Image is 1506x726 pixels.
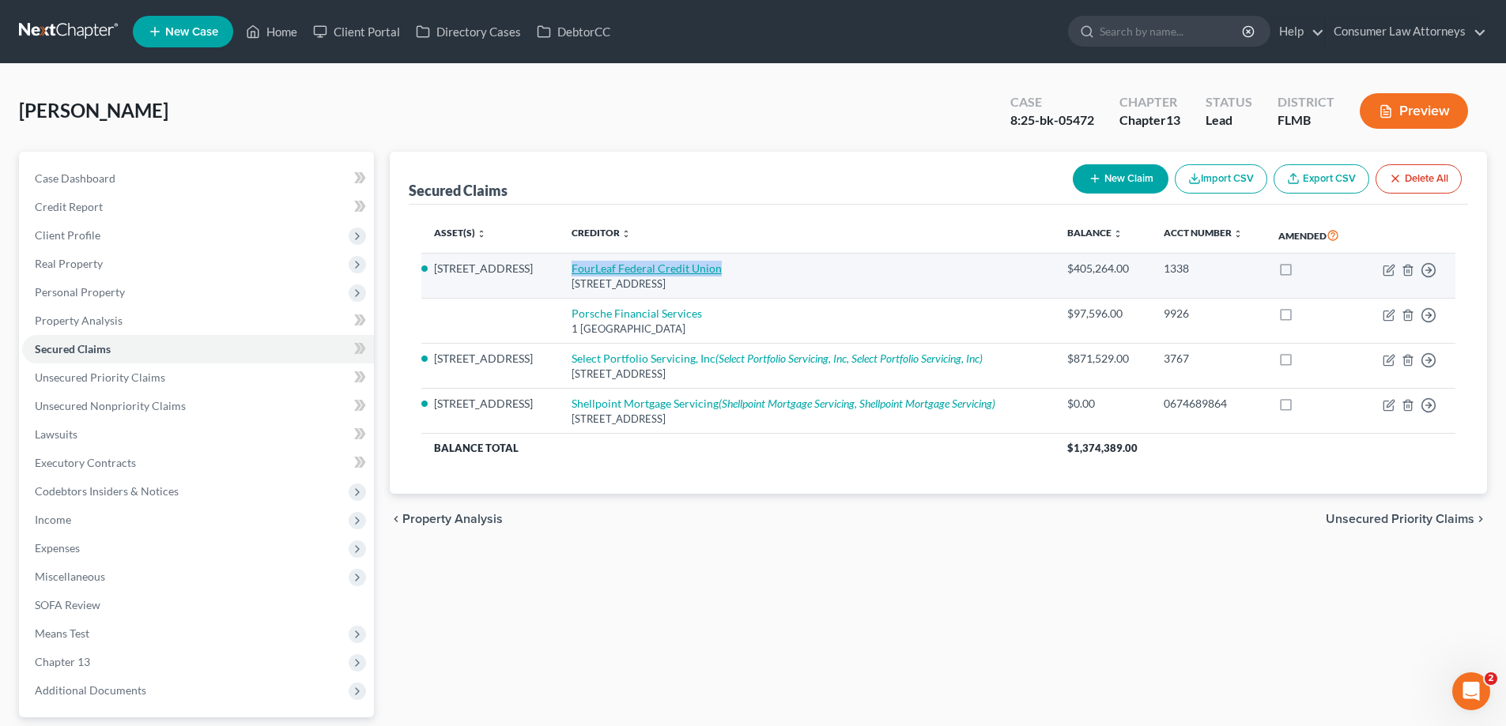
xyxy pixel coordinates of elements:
a: Consumer Law Attorneys [1326,17,1486,46]
div: Case [1010,93,1094,111]
span: Credit Report [35,200,103,213]
div: $97,596.00 [1067,306,1138,322]
div: 3767 [1164,351,1254,367]
li: [STREET_ADDRESS] [434,261,545,276]
li: [STREET_ADDRESS] [434,351,545,367]
span: Secured Claims [35,342,111,355]
a: Lawsuits [22,420,374,449]
div: District [1278,93,1334,111]
span: Personal Property [35,285,125,299]
button: Import CSV [1175,164,1267,194]
i: (Shellpoint Mortgage Servicing, Shellpoint Mortgage Servicing) [719,397,995,410]
div: [STREET_ADDRESS] [572,412,1042,427]
span: Property Analysis [402,513,503,525]
a: Unsecured Priority Claims [22,363,374,392]
a: Home [238,17,305,46]
a: Creditor unfold_more [572,227,631,239]
a: Directory Cases [408,17,529,46]
span: Means Test [35,626,89,640]
div: Secured Claims [409,181,508,200]
button: Unsecured Priority Claims chevron_right [1326,513,1487,525]
span: Unsecured Nonpriority Claims [35,399,186,412]
div: [STREET_ADDRESS] [572,367,1042,382]
span: Miscellaneous [35,570,105,583]
a: DebtorCC [529,17,618,46]
div: 8:25-bk-05472 [1010,111,1094,130]
span: Executory Contracts [35,456,136,469]
a: Credit Report [22,193,374,221]
a: Unsecured Nonpriority Claims [22,392,374,420]
div: 1 [GEOGRAPHIC_DATA] [572,322,1042,337]
span: Unsecured Priority Claims [1326,513,1474,525]
i: unfold_more [1233,229,1243,239]
div: Chapter [1119,93,1180,111]
a: Balance unfold_more [1067,227,1123,239]
div: $0.00 [1067,396,1138,412]
div: 9926 [1164,306,1254,322]
a: SOFA Review [22,591,374,619]
a: FourLeaf Federal Credit Union [572,261,722,275]
button: New Claim [1073,164,1168,194]
span: Case Dashboard [35,171,115,185]
span: Expenses [35,541,80,555]
button: Preview [1360,93,1468,129]
i: unfold_more [621,229,631,239]
div: 1338 [1164,261,1254,276]
span: New Case [165,26,218,38]
span: 2 [1485,672,1497,685]
i: unfold_more [477,229,486,239]
span: Client Profile [35,228,100,242]
div: [STREET_ADDRESS] [572,276,1042,292]
i: (Select Portfolio Servicing, Inc, Select Portfolio Servicing, Inc) [715,352,983,365]
a: Help [1271,17,1324,46]
li: [STREET_ADDRESS] [434,396,545,412]
button: chevron_left Property Analysis [390,513,503,525]
a: Client Portal [305,17,408,46]
a: Case Dashboard [22,164,374,193]
span: Additional Documents [35,683,146,697]
button: Delete All [1376,164,1462,194]
a: Executory Contracts [22,449,374,477]
span: Income [35,513,71,526]
i: chevron_left [390,513,402,525]
span: Chapter 13 [35,655,90,668]
a: Shellpoint Mortgage Servicing(Shellpoint Mortgage Servicing, Shellpoint Mortgage Servicing) [572,397,995,410]
div: $871,529.00 [1067,351,1138,367]
a: Property Analysis [22,307,374,335]
i: unfold_more [1113,229,1123,239]
input: Search by name... [1100,17,1244,46]
a: Asset(s) unfold_more [434,227,486,239]
span: Real Property [35,257,103,270]
th: Balance Total [421,434,1055,462]
div: $405,264.00 [1067,261,1138,276]
a: Secured Claims [22,335,374,363]
span: Property Analysis [35,314,123,327]
iframe: Intercom live chat [1452,672,1490,710]
div: Chapter [1119,111,1180,130]
div: FLMB [1278,111,1334,130]
div: 0674689864 [1164,396,1254,412]
span: Lawsuits [35,427,77,441]
a: Acct Number unfold_more [1164,227,1243,239]
span: 13 [1166,112,1180,127]
span: Unsecured Priority Claims [35,371,165,384]
i: chevron_right [1474,513,1487,525]
a: Select Portfolio Servicing, Inc(Select Portfolio Servicing, Inc, Select Portfolio Servicing, Inc) [572,352,983,365]
a: Porsche Financial Services [572,307,702,320]
div: Lead [1206,111,1252,130]
th: Amended [1266,217,1361,254]
div: Status [1206,93,1252,111]
span: SOFA Review [35,598,100,611]
span: $1,374,389.00 [1067,442,1138,454]
span: [PERSON_NAME] [19,99,168,122]
span: Codebtors Insiders & Notices [35,484,179,498]
a: Export CSV [1274,164,1369,194]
